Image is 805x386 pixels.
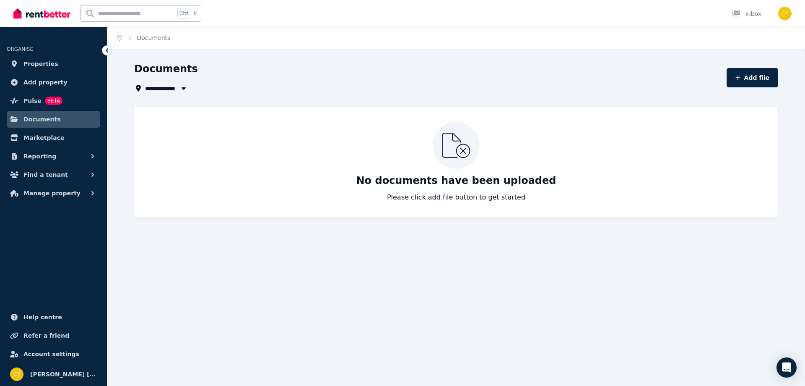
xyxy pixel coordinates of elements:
span: Marketplace [23,133,64,143]
a: Account settings [7,346,100,362]
span: [PERSON_NAME] [PERSON_NAME] [30,369,97,379]
nav: Breadcrumb [107,27,180,49]
a: Refer a friend [7,327,100,344]
a: Properties [7,55,100,72]
img: CHAO YI QIU [10,368,23,381]
div: Inbox [732,10,761,18]
img: RentBetter [13,7,70,20]
p: Please click add file button to get started [387,192,525,202]
h1: Documents [134,62,198,76]
span: Pulse [23,96,42,106]
span: Add property [23,77,68,87]
span: Ctrl [177,8,190,19]
a: PulseBETA [7,92,100,109]
button: Reporting [7,148,100,165]
span: Properties [23,59,58,69]
span: Help centre [23,312,62,322]
img: CHAO YI QIU [778,7,792,20]
p: No documents have been uploaded [356,174,556,187]
button: Find a tenant [7,166,100,183]
span: Account settings [23,349,79,359]
span: ORGANISE [7,46,33,52]
span: BETA [45,97,62,105]
span: Find a tenant [23,170,68,180]
button: Add file [727,68,778,87]
span: Reporting [23,151,56,161]
a: Add property [7,74,100,91]
span: Documents [23,114,61,124]
a: Documents [7,111,100,128]
span: k [194,10,197,17]
a: Help centre [7,309,100,326]
a: Marketplace [7,129,100,146]
button: Manage property [7,185,100,202]
span: Documents [137,34,171,42]
div: Open Intercom Messenger [776,357,797,378]
span: Refer a friend [23,331,69,341]
span: Manage property [23,188,80,198]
